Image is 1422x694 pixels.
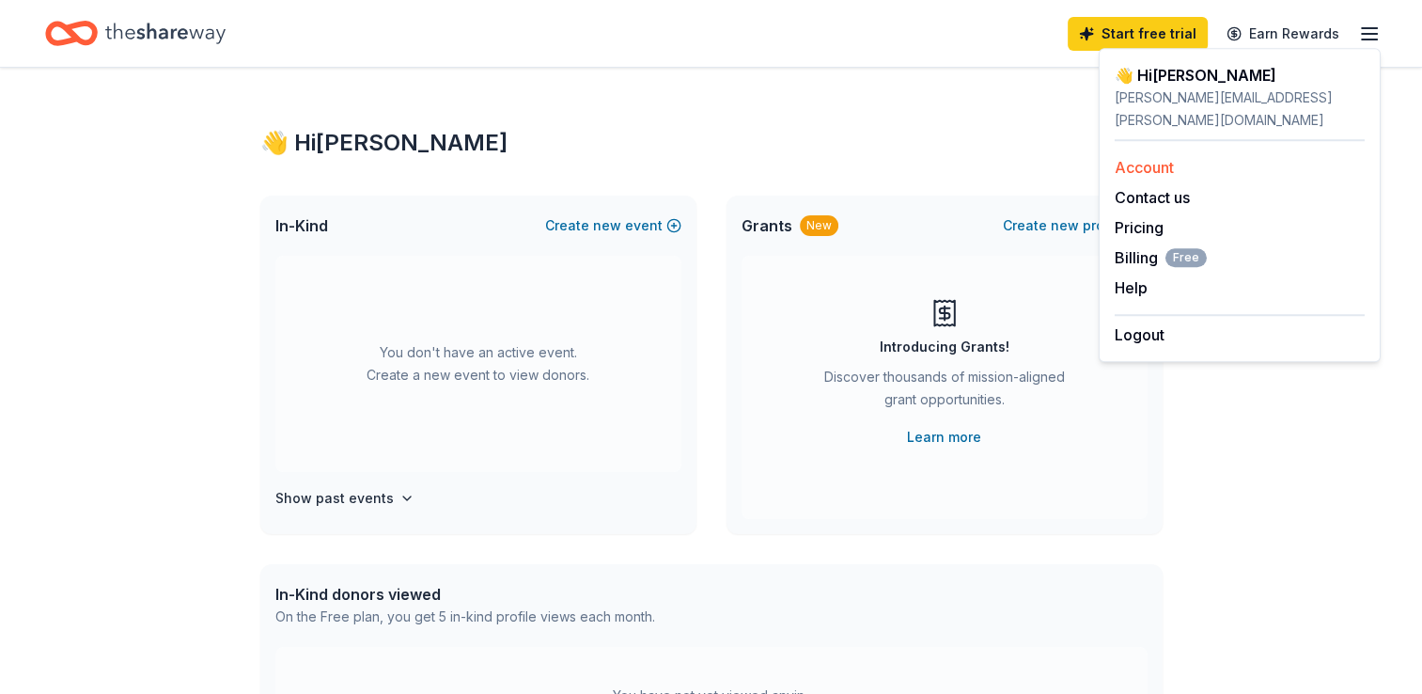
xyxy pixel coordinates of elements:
[275,583,655,606] div: In-Kind donors viewed
[1115,158,1174,177] a: Account
[1115,276,1148,299] button: Help
[1215,17,1351,51] a: Earn Rewards
[1115,64,1365,87] div: 👋 Hi [PERSON_NAME]
[275,487,394,510] h4: Show past events
[275,606,655,628] div: On the Free plan, you get 5 in-kind profile views each month.
[593,214,621,237] span: new
[1115,87,1365,132] div: [PERSON_NAME][EMAIL_ADDRESS][PERSON_NAME][DOMAIN_NAME]
[817,366,1072,418] div: Discover thousands of mission-aligned grant opportunities.
[1115,246,1207,269] button: BillingFree
[800,215,838,236] div: New
[1165,248,1207,267] span: Free
[880,336,1009,358] div: Introducing Grants!
[907,426,981,449] a: Learn more
[45,11,226,55] a: Home
[1115,218,1164,237] a: Pricing
[1068,17,1208,51] a: Start free trial
[275,214,328,237] span: In-Kind
[275,256,681,472] div: You don't have an active event. Create a new event to view donors.
[260,128,1163,158] div: 👋 Hi [PERSON_NAME]
[1003,214,1148,237] button: Createnewproject
[545,214,681,237] button: Createnewevent
[1051,214,1079,237] span: new
[1115,246,1207,269] span: Billing
[1115,186,1190,209] button: Contact us
[275,487,414,510] button: Show past events
[742,214,792,237] span: Grants
[1115,323,1164,346] button: Logout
